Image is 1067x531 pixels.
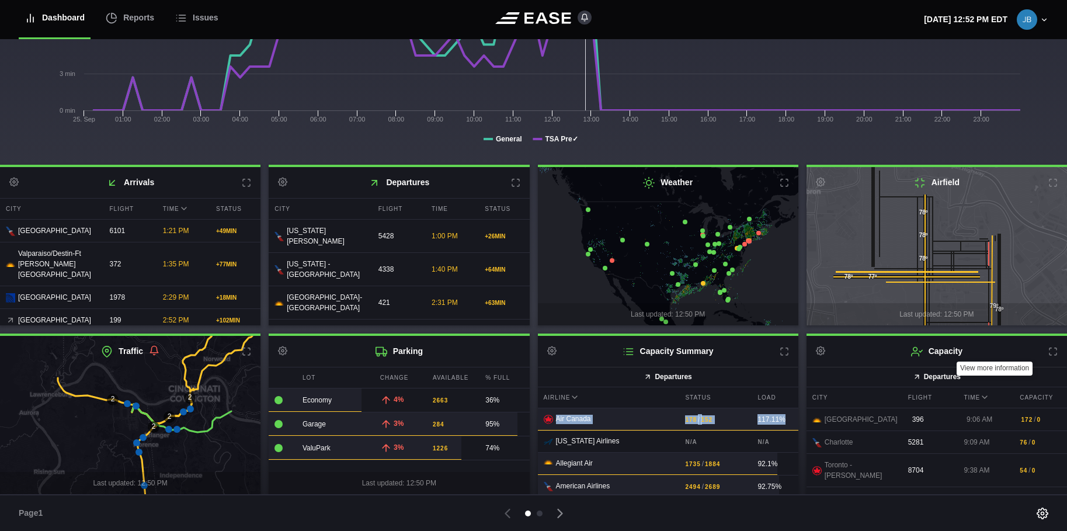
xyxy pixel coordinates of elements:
[19,507,48,519] span: Page 1
[232,116,248,123] text: 04:00
[757,481,792,492] div: 92.75%
[702,459,704,469] span: /
[60,107,75,114] tspan: 0 min
[1044,493,1045,504] span: /
[184,392,196,404] div: 2
[556,437,620,445] span: [US_STATE] Airlines
[967,415,992,424] span: 9:06 AM
[1037,415,1041,424] b: 0
[163,227,189,235] span: 1:21 PM
[973,116,989,123] text: 23:00
[60,70,75,77] tspan: 3 min
[104,220,154,242] div: 6101
[104,253,154,275] div: 372
[807,303,1067,325] div: Last updated: 12:50 PM
[538,167,798,198] h2: Weather
[538,303,798,325] div: Last updated: 12:50 PM
[698,414,700,425] span: /
[679,387,749,408] div: Status
[902,387,955,408] div: Flight
[556,482,610,490] span: American Airlines
[936,487,978,509] div: 1374
[269,167,529,198] h2: Departures
[432,265,458,273] span: 1:40 PM
[269,199,370,219] div: City
[388,116,405,123] text: 08:00
[73,116,95,123] tspan: 25. Sep
[303,420,326,428] span: Garage
[825,460,894,481] span: Toronto - [PERSON_NAME]
[432,232,458,240] span: 1:00 PM
[216,260,255,269] div: + 77 MIN
[902,459,955,481] div: 8704
[685,483,700,491] b: 2494
[297,367,371,388] div: Lot
[958,387,1011,408] div: Time
[163,316,189,324] span: 2:52 PM
[702,481,704,492] span: /
[394,443,404,452] span: 3%
[374,367,424,388] div: Change
[700,116,717,123] text: 16:00
[807,387,899,408] div: City
[287,259,364,280] span: [US_STATE] - [GEOGRAPHIC_DATA]
[426,199,476,219] div: Time
[104,309,154,331] div: 199
[373,199,423,219] div: Flight
[271,116,287,123] text: 05:00
[1032,466,1036,475] b: 0
[752,387,798,408] div: Load
[107,394,119,405] div: 2
[18,225,91,236] span: [GEOGRAPHIC_DATA]
[193,116,210,123] text: 03:00
[895,116,912,123] text: 21:00
[739,116,756,123] text: 17:00
[394,395,404,404] span: 4%
[825,493,927,504] span: Sarasota/[GEOGRAPHIC_DATA]
[685,438,743,446] b: N/A
[303,444,331,452] span: ValuPark
[18,315,91,325] span: [GEOGRAPHIC_DATA]
[705,460,720,468] b: 1884
[934,116,951,123] text: 22:00
[210,199,260,219] div: Status
[373,320,423,342] div: 2824
[1028,437,1030,447] span: /
[807,336,1067,367] h2: Capacity
[163,293,189,301] span: 2:29 PM
[757,414,792,425] div: 117.11%
[479,367,529,388] div: % Full
[685,460,700,468] b: 1735
[479,199,529,219] div: Status
[778,116,794,123] text: 18:00
[163,260,189,268] span: 1:35 PM
[757,438,792,446] b: N/A
[485,419,523,429] div: 95%
[825,414,898,425] span: [GEOGRAPHIC_DATA]
[216,293,255,302] div: + 18 MIN
[310,116,326,123] text: 06:00
[538,336,798,367] h2: Capacity Summary
[269,336,529,367] h2: Parking
[154,116,171,123] text: 02:00
[394,419,404,428] span: 3%
[148,421,159,433] div: 2
[216,227,255,235] div: + 49 MIN
[485,443,523,453] div: 74%
[1021,415,1033,424] b: 172
[115,116,131,123] text: 01:00
[757,459,792,469] div: 92.1%
[216,316,255,325] div: + 102 MIN
[427,116,443,123] text: 09:00
[287,292,364,313] span: [GEOGRAPHIC_DATA]-[GEOGRAPHIC_DATA]
[485,395,523,405] div: 36%
[485,299,523,307] div: + 63 MIN
[466,116,482,123] text: 10:00
[817,116,833,123] text: 19:00
[964,466,989,474] span: 9:38 AM
[505,116,522,123] text: 11:00
[825,437,853,447] span: Charlotte
[104,286,154,308] div: 1978
[485,265,523,274] div: + 64 MIN
[964,438,989,446] span: 9:09 AM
